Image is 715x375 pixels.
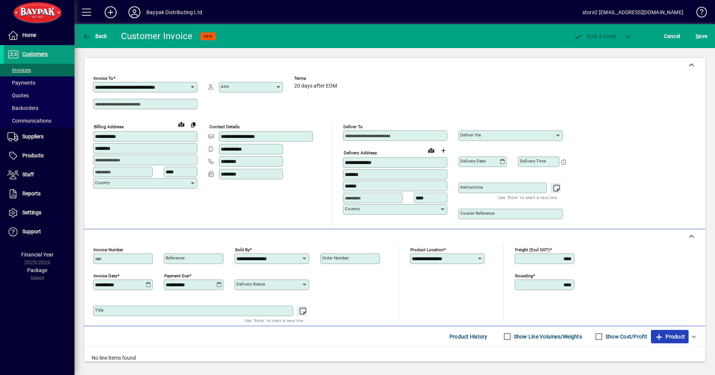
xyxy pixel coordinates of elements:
mat-label: Country [95,180,110,185]
a: Settings [4,204,74,222]
button: Post & Email [570,29,620,43]
mat-label: Title [95,308,104,313]
a: Payments [4,76,74,89]
a: Invoices [4,64,74,76]
mat-label: Payment due [164,273,189,278]
a: Backorders [4,102,74,114]
span: Quotes [7,92,29,98]
span: Support [22,229,41,234]
span: Products [22,152,44,158]
span: Terms [294,76,339,81]
span: Settings [22,209,41,215]
a: Home [4,26,74,45]
a: Support [4,223,74,241]
mat-label: Reference [166,255,185,261]
span: P [587,33,590,39]
app-page-header-button: Back [74,29,115,43]
mat-label: Product location [410,247,444,252]
mat-label: Country [345,206,360,211]
span: Invoices [7,67,31,73]
a: Staff [4,166,74,184]
button: Back [80,29,109,43]
mat-label: Deliver To [343,124,363,129]
span: Reports [22,190,41,196]
span: Backorders [7,105,38,111]
div: Customer Invoice [121,30,193,42]
label: Show Cost/Profit [604,333,647,340]
span: Package [27,267,47,273]
mat-hint: Use 'Enter' to start a new line [245,316,303,325]
div: No line items found [84,347,705,369]
div: store2 [EMAIL_ADDRESS][DOMAIN_NAME] [582,6,683,18]
button: Product History [447,330,490,343]
span: Home [22,32,36,38]
button: Save [694,29,709,43]
mat-label: Deliver via [460,132,481,138]
span: Cancel [664,30,680,42]
span: Back [82,33,107,39]
span: Product History [449,331,487,343]
span: 20 days after EOM [294,83,337,89]
span: ave [696,30,707,42]
mat-label: Rounding [515,273,533,278]
a: Communications [4,114,74,127]
mat-label: Invoice date [93,273,117,278]
mat-label: Delivery status [236,281,265,287]
button: Copy to Delivery address [187,119,199,130]
mat-label: Attn [221,84,229,89]
span: Payments [7,80,35,86]
a: Reports [4,185,74,203]
button: Add [99,6,123,19]
mat-label: Delivery date [460,158,486,164]
mat-label: Order number [322,255,349,261]
mat-label: Sold by [235,247,250,252]
button: Product [651,330,689,343]
button: Cancel [662,29,682,43]
a: Knowledge Base [691,1,706,26]
span: Suppliers [22,133,44,139]
span: NEW [203,34,213,39]
mat-label: Courier Reference [460,211,495,216]
mat-label: Instructions [460,185,483,190]
span: Communications [7,118,51,124]
span: Product [655,331,685,343]
a: View on map [425,144,437,156]
mat-label: Invoice number [93,247,123,252]
mat-label: Invoice To [93,76,113,81]
span: Customers [22,51,48,57]
span: Staff [22,171,34,177]
span: S [696,33,699,39]
button: Profile [123,6,146,19]
mat-label: Delivery time [520,158,546,164]
a: Suppliers [4,127,74,146]
button: Choose address [437,145,449,157]
a: Products [4,146,74,165]
mat-label: Freight (excl GST) [515,247,550,252]
div: Baypak Distributing Ltd [146,6,202,18]
a: Quotes [4,89,74,102]
label: Show Line Volumes/Weights [512,333,582,340]
span: ost & Email [573,33,617,39]
a: View on map [175,118,187,130]
span: Financial Year [21,252,54,258]
mat-hint: Use 'Enter' to start a new line [498,193,557,202]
